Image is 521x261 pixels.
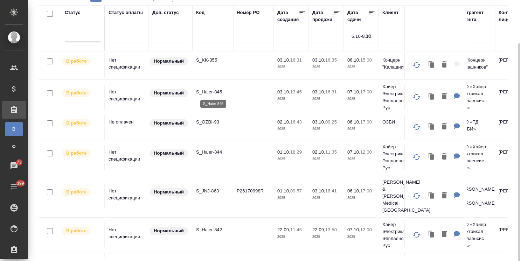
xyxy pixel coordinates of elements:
[277,188,290,193] p: 01.10,
[149,149,189,158] div: Статус по умолчанию для стандартных заказов
[277,227,290,232] p: 22.09,
[458,143,492,171] p: ООО «Хайер Электрикал Эпплаенсис РУС»
[347,119,360,125] p: 06.10,
[66,120,86,127] p: В работе
[277,126,305,133] p: 2025
[196,9,204,16] div: Код
[360,188,372,193] p: 17:00
[2,157,26,175] a: 73
[347,9,368,23] div: Дата сдачи
[458,119,492,133] p: ООО «ТД «ОЗБИ»
[9,126,19,133] span: В
[154,58,184,65] p: Нормальный
[438,227,450,242] button: Удалить
[347,89,360,94] p: 07.10,
[13,159,26,166] span: 73
[408,188,425,204] button: Обновить
[312,119,325,125] p: 03.10,
[61,119,101,128] div: Выставляет ПМ после принятия заказа от КМа
[347,195,375,202] p: 2025
[312,89,325,94] p: 03.10,
[105,115,149,140] td: Не оплачен
[360,227,372,232] p: 12:00
[438,90,450,104] button: Удалить
[312,126,340,133] p: 2025
[425,227,438,242] button: Клонировать
[149,57,189,66] div: Статус по умолчанию для стандартных заказов
[438,189,450,203] button: Удалить
[2,178,26,196] a: 399
[360,119,372,125] p: 17:00
[154,90,184,97] p: Нормальный
[277,64,305,71] p: 2025
[347,156,375,163] p: 2025
[312,64,340,71] p: 2025
[5,122,23,136] a: В
[105,184,149,209] td: Нет спецификации
[277,149,290,155] p: 01.10,
[382,221,416,249] p: Хайер Электрикал Эпплаенсиз Рус
[237,9,259,16] div: Номер PO
[382,9,398,16] div: Клиент
[277,233,305,240] p: 2025
[325,57,337,63] p: 16:35
[425,189,438,203] button: Клонировать
[277,195,305,202] p: 2025
[196,226,230,233] p: S_Haier-842
[438,58,450,72] button: Удалить
[109,9,143,16] div: Статус оплаты
[61,188,101,197] div: Выставляет ПМ после принятия заказа от КМа
[347,227,360,232] p: 07.10,
[290,227,302,232] p: 11:45
[382,57,416,71] p: Концерн "Калашников"
[277,119,290,125] p: 02.10,
[438,120,450,134] button: Удалить
[425,120,438,134] button: Клонировать
[277,96,305,103] p: 2025
[149,226,189,236] div: Статус по умолчанию для стандартных заказов
[290,89,302,94] p: 13:45
[458,9,492,23] div: Контрагент клиента
[360,89,372,94] p: 17:00
[458,83,492,111] p: ООО «Хайер Электрикал Эпплаенсис РУС»
[325,89,337,94] p: 16:31
[9,143,19,150] span: Ф
[61,149,101,158] div: Выставляет ПМ после принятия заказа от КМа
[312,188,325,193] p: 03.10,
[360,57,372,63] p: 15:00
[408,57,425,73] button: Обновить
[347,126,375,133] p: 2025
[149,119,189,128] div: Статус по умолчанию для стандартных заказов
[196,89,230,96] p: S_Haier-845
[312,9,333,23] div: Дата продажи
[408,119,425,135] button: Обновить
[290,119,302,125] p: 16:43
[312,57,325,63] p: 03.10,
[277,57,290,63] p: 03.10,
[438,150,450,164] button: Удалить
[154,227,184,234] p: Нормальный
[154,150,184,157] p: Нормальный
[61,57,101,66] div: Выставляет ПМ после принятия заказа от КМа
[196,188,230,195] p: S_JNJ-863
[360,149,372,155] p: 12:00
[277,156,305,163] p: 2025
[149,89,189,98] div: Статус по умолчанию для стандартных заказов
[290,57,302,63] p: 16:31
[408,149,425,165] button: Обновить
[154,120,184,127] p: Нормальный
[325,227,337,232] p: 13:50
[312,156,340,163] p: 2025
[66,58,86,65] p: В работе
[458,57,492,71] p: АО "Концерн "Калашников"
[347,188,360,193] p: 06.10,
[347,233,375,240] p: 2025
[347,57,360,63] p: 06.10,
[277,9,299,23] div: Дата создания
[408,226,425,243] button: Обновить
[425,150,438,164] button: Клонировать
[347,149,360,155] p: 07.10,
[382,179,416,214] p: [PERSON_NAME] & [PERSON_NAME] Medical, [GEOGRAPHIC_DATA]
[408,89,425,105] button: Обновить
[196,149,230,156] p: S_Haier-844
